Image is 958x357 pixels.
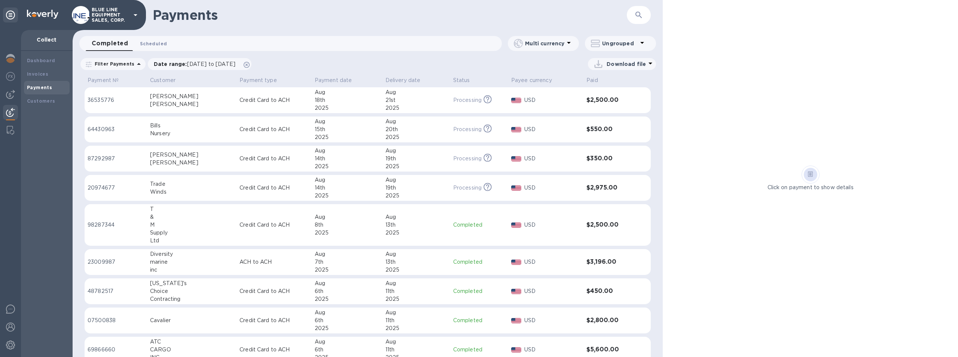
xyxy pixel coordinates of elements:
[315,147,379,155] div: Aug
[150,266,234,274] div: inc
[150,295,234,303] div: Contracting
[453,317,505,324] p: Completed
[385,76,430,84] span: Delivery date
[88,125,144,133] p: 64430963
[315,221,379,229] div: 8th
[239,287,309,295] p: Credit Card to ACH
[385,176,447,184] div: Aug
[150,221,234,229] div: M
[315,96,379,104] div: 18th
[385,266,447,274] div: 2025
[385,147,447,155] div: Aug
[239,258,309,266] p: ACH to ACH
[88,346,144,354] p: 69866660
[315,76,362,84] span: Payment date
[385,163,447,170] div: 2025
[768,184,854,191] p: Click on payment to show details
[150,159,234,167] div: [PERSON_NAME]
[27,98,55,104] b: Customers
[315,250,379,258] div: Aug
[511,185,521,191] img: USD
[602,40,638,47] p: Ungrouped
[586,126,632,133] h3: $550.00
[586,221,632,229] h3: $2,500.00
[524,287,581,295] p: USD
[6,72,15,81] img: Foreign exchange
[385,213,447,221] div: Aug
[150,258,234,266] div: marine
[239,317,309,324] p: Credit Card to ACH
[150,151,234,159] div: [PERSON_NAME]
[239,96,309,104] p: Credit Card to ACH
[150,93,234,100] div: [PERSON_NAME]
[586,184,632,191] h3: $2,975.00
[511,260,521,265] img: USD
[385,229,447,237] div: 2025
[150,130,234,137] div: Nursery
[150,76,176,84] p: Customer
[511,347,521,353] img: USD
[453,346,505,354] p: Completed
[88,317,144,324] p: 07500838
[385,192,447,200] div: 2025
[511,318,521,323] img: USD
[315,163,379,170] div: 2025
[586,76,608,84] span: Paid
[453,155,482,163] p: Processing
[88,76,128,84] span: Payment №
[315,309,379,317] div: Aug
[511,223,521,228] img: USD
[524,96,581,104] p: USD
[511,76,562,84] span: Payee currency
[385,258,447,266] div: 13th
[524,346,581,354] p: USD
[586,288,632,295] h3: $450.00
[453,184,482,192] p: Processing
[315,338,379,346] div: Aug
[88,184,144,192] p: 20974677
[239,76,277,84] p: Payment type
[88,221,144,229] p: 98287344
[385,317,447,324] div: 11th
[453,258,505,266] p: Completed
[27,36,67,43] p: Collect
[150,205,234,213] div: T
[150,180,234,188] div: Trade
[315,184,379,192] div: 14th
[315,295,379,303] div: 2025
[150,338,234,346] div: ATC
[524,155,581,163] p: USD
[150,279,234,287] div: [US_STATE]'s
[239,184,309,192] p: Credit Card to ACH
[385,96,447,104] div: 21st
[511,98,521,103] img: USD
[315,192,379,200] div: 2025
[92,38,128,49] span: Completed
[525,40,564,47] p: Multi currency
[385,118,447,125] div: Aug
[607,60,646,68] p: Download file
[315,176,379,184] div: Aug
[153,7,551,23] h1: Payments
[315,258,379,266] div: 7th
[315,76,352,84] p: Payment date
[385,287,447,295] div: 11th
[88,287,144,295] p: 48782517
[385,133,447,141] div: 2025
[453,76,470,84] p: Status
[385,309,447,317] div: Aug
[385,324,447,332] div: 2025
[239,155,309,163] p: Credit Card to ACH
[315,213,379,221] div: Aug
[239,76,287,84] span: Payment type
[27,10,58,19] img: Logo
[88,258,144,266] p: 23009987
[453,96,482,104] p: Processing
[586,317,632,324] h3: $2,800.00
[150,250,234,258] div: Diversity
[187,61,235,67] span: [DATE] to [DATE]
[315,287,379,295] div: 6th
[150,213,234,221] div: &
[385,155,447,163] div: 19th
[150,122,234,130] div: Bills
